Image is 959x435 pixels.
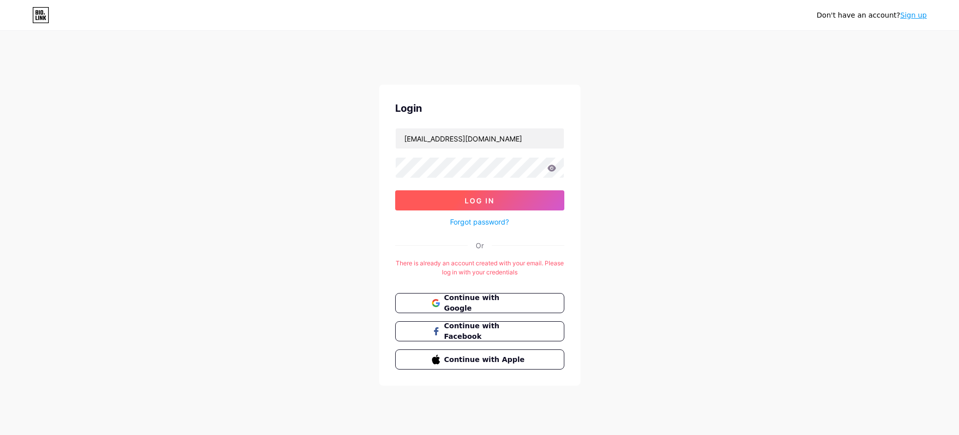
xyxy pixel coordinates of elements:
[396,128,564,149] input: Username
[465,196,494,205] span: Log In
[444,293,527,314] span: Continue with Google
[817,10,927,21] div: Don't have an account?
[450,216,509,227] a: Forgot password?
[395,349,564,370] button: Continue with Apple
[444,321,527,342] span: Continue with Facebook
[395,190,564,210] button: Log In
[395,293,564,313] button: Continue with Google
[395,101,564,116] div: Login
[476,240,484,251] div: Or
[395,259,564,277] div: There is already an account created with your email. Please log in with your credentials
[900,11,927,19] a: Sign up
[395,321,564,341] button: Continue with Facebook
[444,354,527,365] span: Continue with Apple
